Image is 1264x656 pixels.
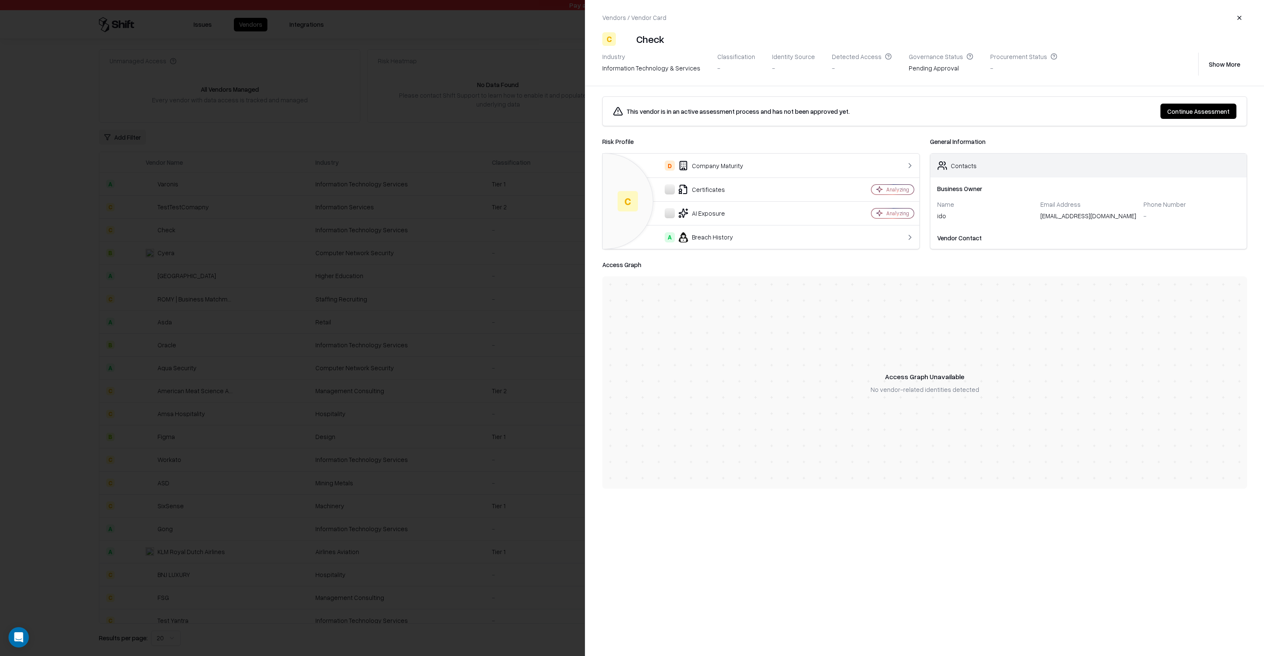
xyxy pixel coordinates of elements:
div: Vendor Contact [937,234,1240,242]
div: General Information [930,136,1247,146]
div: No vendor-related identities detected [871,385,979,394]
div: Check [636,32,664,46]
div: Email Address [1040,200,1137,208]
div: AI Exposure [610,208,828,218]
div: Access Graph [602,259,1247,270]
div: - [832,64,892,73]
button: Show More [1202,56,1247,72]
div: Phone Number [1143,200,1240,208]
div: Identity Source [772,53,815,60]
div: - [990,64,1057,73]
div: Name [937,200,1034,208]
div: Pending Approval [909,64,973,76]
div: C [602,32,616,46]
div: Industry [602,53,700,60]
div: Business Owner [937,184,1240,193]
div: Access Graph Unavailable [885,372,964,382]
div: [EMAIL_ADDRESS][DOMAIN_NAME] [1040,211,1137,223]
div: Risk Profile [602,136,920,146]
img: Check [619,32,633,46]
div: Detected Access [832,53,892,60]
button: Continue Assessment [1160,104,1236,119]
div: A [665,232,675,242]
div: - [717,64,755,73]
div: - [772,64,815,73]
div: Company Maturity [610,160,828,171]
div: Procurement Status [990,53,1057,60]
div: Analyzing [886,210,909,217]
div: This vendor is in an active assessment process and has not been approved yet. [626,107,850,116]
div: Vendors / Vendor Card [602,13,666,22]
div: information technology & services [602,64,700,73]
div: C [618,191,638,211]
div: Breach History [610,232,828,242]
div: ido [937,211,1034,223]
div: Governance Status [909,53,973,60]
div: Contacts [951,161,977,170]
div: - [1143,211,1240,220]
div: Certificates [610,184,828,194]
div: Analyzing [886,186,909,193]
div: D [665,160,675,171]
div: Classification [717,53,755,60]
